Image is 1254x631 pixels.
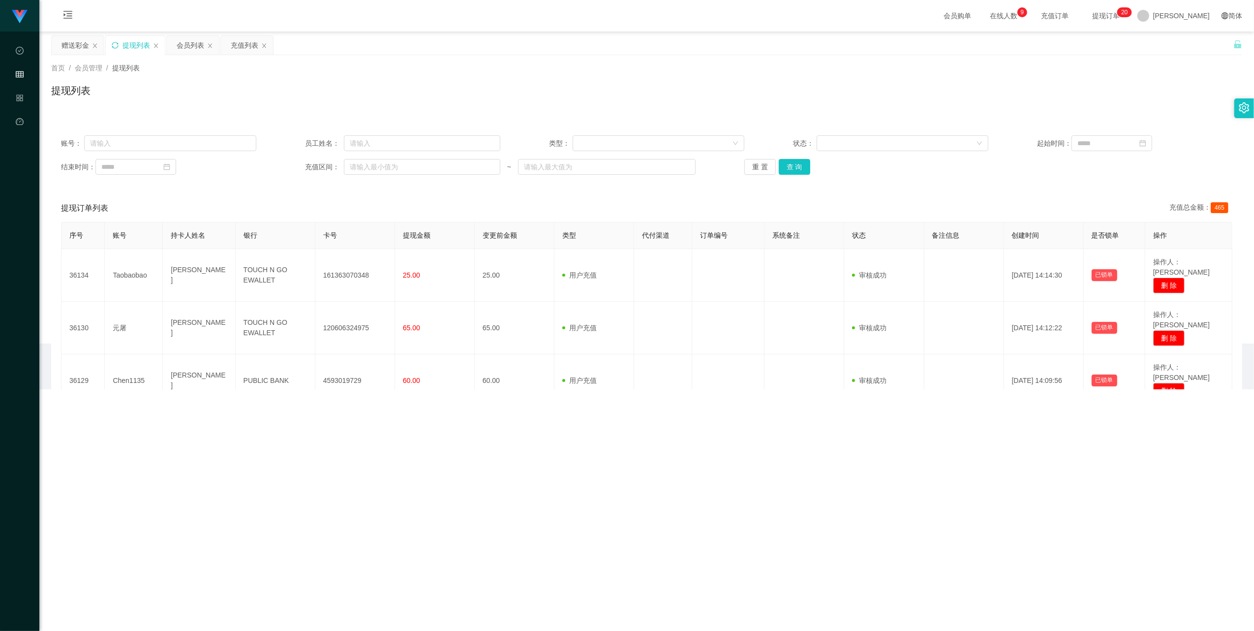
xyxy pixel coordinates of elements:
td: 161363070348 [315,249,395,302]
span: 提现订单列表 [61,202,108,214]
td: [DATE] 14:14:30 [1004,249,1084,302]
i: 图标: close [261,43,267,49]
i: 图标: close [92,43,98,49]
span: / [106,64,108,72]
div: 会员列表 [177,36,204,55]
a: 图标: dashboard平台首页 [16,112,24,212]
span: 审核成功 [852,271,887,279]
input: 请输入 [84,135,256,151]
i: 图标: close [153,43,159,49]
button: 删 除 [1153,278,1185,293]
i: 图标: calendar [163,163,170,170]
span: 状态： [793,138,817,149]
i: 图标: menu-unfold [51,0,85,32]
span: 数据中心 [16,47,24,135]
span: 提现金额 [403,231,430,239]
span: 25.00 [403,271,420,279]
span: 银行 [244,231,257,239]
span: 提现列表 [112,64,140,72]
span: 操作 [1153,231,1167,239]
td: [PERSON_NAME] [163,354,235,407]
span: 是否锁单 [1092,231,1119,239]
p: 9 [1021,7,1024,17]
td: 元屠 [105,302,163,354]
td: 36134 [61,249,105,302]
span: 操作人：[PERSON_NAME] [1153,363,1210,381]
span: / [69,64,71,72]
button: 已锁单 [1092,375,1117,386]
span: 用户充值 [562,271,597,279]
td: 120606324975 [315,302,395,354]
span: 状态 [852,231,866,239]
td: [DATE] 14:09:56 [1004,354,1084,407]
span: 类型 [562,231,576,239]
td: TOUCH N GO EWALLET [236,302,315,354]
p: 2 [1121,7,1125,17]
i: 图标: check-circle-o [16,42,24,62]
i: 图标: appstore-o [16,90,24,109]
span: 审核成功 [852,324,887,332]
input: 请输入最大值为 [518,159,696,175]
div: 充值列表 [231,36,258,55]
input: 请输入 [344,135,500,151]
span: 结束时间： [61,162,95,172]
span: 产品管理 [16,95,24,182]
img: logo.9652507e.png [12,10,28,24]
span: 操作人：[PERSON_NAME] [1153,258,1210,276]
span: 会员管理 [75,64,102,72]
span: 序号 [69,231,83,239]
button: 删 除 [1153,383,1185,399]
p: 0 [1125,7,1128,17]
td: 36129 [61,354,105,407]
span: 卡号 [323,231,337,239]
span: 65.00 [403,324,420,332]
span: 充值订单 [1036,12,1073,19]
td: [DATE] 14:12:22 [1004,302,1084,354]
span: 代付渠道 [642,231,670,239]
div: 赠送彩金 [61,36,89,55]
td: 36130 [61,302,105,354]
span: 用户充值 [562,377,597,384]
span: 订单编号 [700,231,728,239]
button: 删 除 [1153,330,1185,346]
i: 图标: setting [1239,102,1250,113]
span: 60.00 [403,377,420,384]
td: 65.00 [475,302,554,354]
div: 充值总金额： [1169,202,1232,214]
td: Taobaobao [105,249,163,302]
h1: 提现列表 [51,83,91,98]
span: 起始时间： [1037,138,1071,149]
td: 4593019729 [315,354,395,407]
td: [PERSON_NAME] [163,249,235,302]
button: 查 询 [779,159,810,175]
span: 系统备注 [772,231,800,239]
i: 图标: down [733,140,738,147]
span: 用户充值 [562,324,597,332]
button: 重 置 [744,159,776,175]
span: 会员管理 [16,71,24,158]
span: 创建时间 [1012,231,1040,239]
td: [PERSON_NAME] [163,302,235,354]
i: 图标: down [977,140,982,147]
span: 操作人：[PERSON_NAME] [1153,311,1210,329]
i: 图标: calendar [1139,140,1146,147]
span: 465 [1211,202,1228,213]
span: ~ [500,162,518,172]
span: 提现订单 [1087,12,1125,19]
span: 审核成功 [852,377,887,384]
span: 账号 [113,231,126,239]
div: 提现列表 [122,36,150,55]
span: 备注信息 [932,231,960,239]
span: 变更前金额 [483,231,517,239]
td: 60.00 [475,354,554,407]
i: 图标: unlock [1233,40,1242,49]
span: 类型： [549,138,573,149]
button: 已锁单 [1092,269,1117,281]
div: 2021 [47,367,1246,378]
span: 账号： [61,138,84,149]
i: 图标: sync [112,42,119,49]
i: 图标: close [207,43,213,49]
i: 图标: table [16,66,24,86]
span: 充值区间： [305,162,344,172]
sup: 20 [1117,7,1132,17]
